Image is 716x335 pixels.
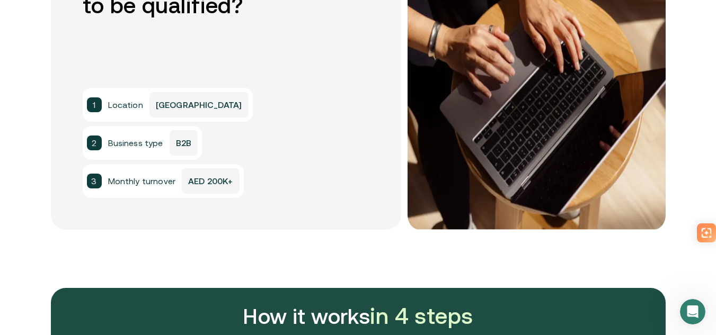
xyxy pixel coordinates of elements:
[108,98,143,111] span: Location
[108,175,176,187] span: Monthly turnover
[680,299,705,324] iframe: Intercom live chat
[87,174,102,188] div: 3
[170,130,198,156] p: B2B
[182,168,239,194] p: AED 200K+
[66,303,651,330] h2: How it works
[149,92,249,117] p: [GEOGRAPHIC_DATA]
[87,135,102,150] div: 2
[108,137,163,149] span: Business type
[370,303,473,329] span: in 4 steps
[87,97,102,112] div: 1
